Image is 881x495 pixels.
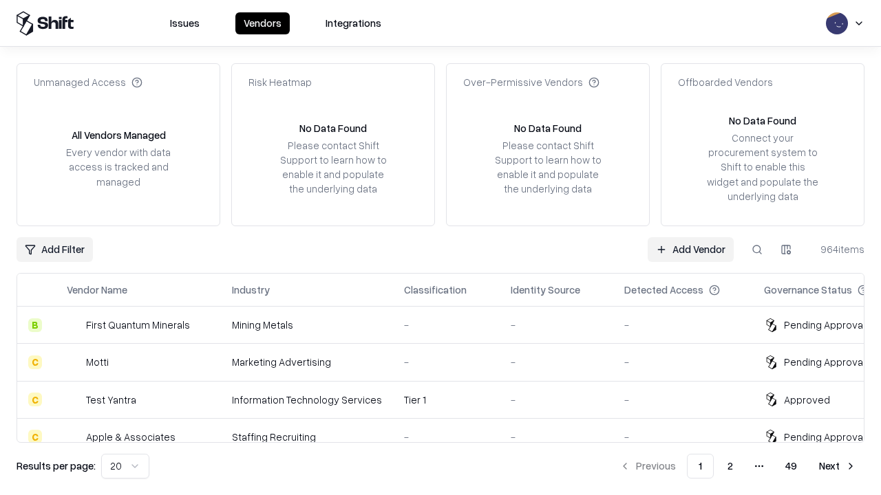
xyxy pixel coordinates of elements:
div: First Quantum Minerals [86,318,190,332]
div: - [511,318,602,332]
div: Industry [232,283,270,297]
button: Issues [162,12,208,34]
div: Every vendor with data access is tracked and managed [61,145,176,188]
nav: pagination [611,454,864,478]
div: All Vendors Managed [72,128,166,142]
div: Governance Status [764,283,852,297]
div: Please contact Shift Support to learn how to enable it and populate the underlying data [491,138,605,197]
div: Marketing Advertising [232,355,382,369]
div: Classification [404,283,467,297]
div: - [624,318,742,332]
button: Add Filter [17,237,93,262]
div: - [511,430,602,444]
div: Connect your procurement system to Shift to enable this widget and populate the underlying data [705,131,820,203]
img: First Quantum Minerals [67,318,81,332]
div: Motti [86,355,109,369]
div: Over-Permissive Vendors [463,75,599,89]
div: Mining Metals [232,318,382,332]
div: No Data Found [729,113,796,128]
div: Identity Source [511,283,580,297]
img: Motti [67,355,81,369]
button: 49 [774,454,808,478]
div: - [624,393,742,407]
button: 2 [717,454,744,478]
div: Information Technology Services [232,393,382,407]
div: Unmanaged Access [34,75,142,89]
button: 1 [687,454,714,478]
div: B [28,318,42,332]
div: - [624,430,742,444]
div: Pending Approval [784,318,865,332]
div: Vendor Name [67,283,127,297]
button: Vendors [235,12,290,34]
div: Tier 1 [404,393,489,407]
div: - [404,355,489,369]
p: Results per page: [17,459,96,473]
div: C [28,393,42,406]
img: Test Yantra [67,393,81,406]
div: Offboarded Vendors [678,75,773,89]
div: Pending Approval [784,355,865,369]
div: Staffing Recruiting [232,430,382,444]
div: C [28,430,42,443]
div: - [404,318,489,332]
div: 964 items [809,242,864,256]
div: - [511,355,602,369]
div: - [404,430,489,444]
div: C [28,355,42,369]
img: Apple & Associates [67,430,81,443]
div: Test Yantra [86,393,136,407]
div: - [624,355,742,369]
div: Pending Approval [784,430,865,444]
div: No Data Found [299,121,367,135]
a: Add Vendor [648,237,734,262]
div: - [511,393,602,407]
div: No Data Found [514,121,582,135]
div: Risk Heatmap [248,75,312,89]
button: Integrations [317,12,390,34]
div: Please contact Shift Support to learn how to enable it and populate the underlying data [276,138,390,197]
div: Apple & Associates [86,430,176,444]
div: Detected Access [624,283,703,297]
button: Next [811,454,864,478]
div: Approved [784,393,830,407]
